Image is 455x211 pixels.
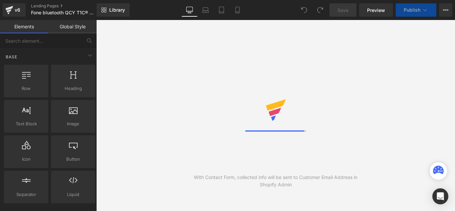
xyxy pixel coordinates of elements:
[337,7,348,14] span: Save
[439,3,452,17] button: More
[404,7,420,13] span: Publish
[396,3,436,17] button: Publish
[97,3,130,17] a: New Library
[6,120,46,127] span: Text Block
[297,3,311,17] button: Undo
[109,7,125,13] span: Library
[13,6,22,14] div: v6
[6,156,46,163] span: Icon
[367,7,385,14] span: Preview
[229,3,245,17] a: Mobile
[5,54,18,60] span: Base
[31,3,108,9] a: Landing Pages
[48,20,97,33] a: Global Style
[53,191,93,198] span: Liquid
[182,3,198,17] a: Desktop
[53,85,93,92] span: Heading
[359,3,393,17] a: Preview
[6,191,46,198] span: Separator
[313,3,327,17] button: Redo
[214,3,229,17] a: Tablet
[186,174,365,188] div: With Contact Form, collected info will be sent to Customer Email Address in Shopify Admin
[53,120,93,127] span: Image
[432,188,448,204] div: Open Intercom Messenger
[53,156,93,163] span: Button
[198,3,214,17] a: Laptop
[3,3,26,17] a: v6
[31,10,95,15] span: Fone bluetooth QCY T1C® | QCY-[GEOGRAPHIC_DATA]™ Loja Oficial
[6,85,46,92] span: Row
